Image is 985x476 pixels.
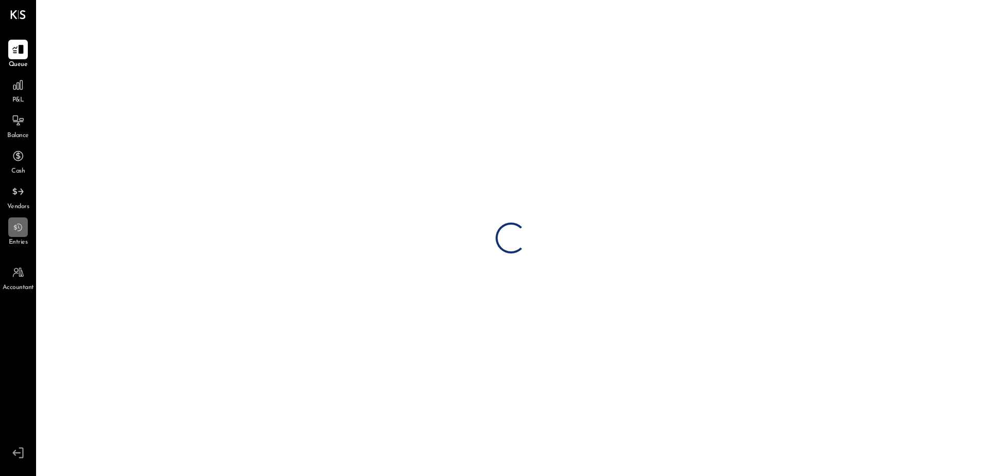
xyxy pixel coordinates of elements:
span: Queue [9,60,28,70]
span: Balance [7,131,29,141]
a: Balance [1,111,36,141]
span: Cash [11,167,25,176]
a: Accountant [1,263,36,293]
a: Queue [1,40,36,70]
span: Accountant [3,283,34,293]
a: Entries [1,217,36,247]
a: Vendors [1,182,36,212]
span: Entries [9,238,28,247]
a: Cash [1,146,36,176]
span: P&L [12,96,24,105]
span: Vendors [7,202,29,212]
a: P&L [1,75,36,105]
